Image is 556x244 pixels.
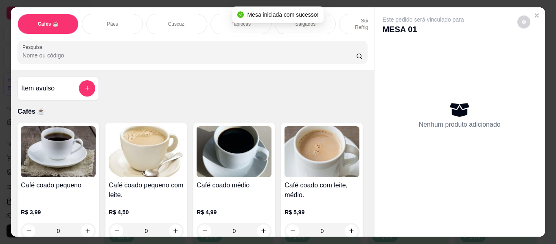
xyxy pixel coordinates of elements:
button: decrease-product-quantity [517,15,530,29]
img: product-image [197,126,271,177]
input: Pesquisa [22,51,356,59]
button: increase-product-quantity [257,224,270,237]
p: Cafés ☕ [38,21,59,27]
p: Este pedido será vinculado para [383,15,464,24]
button: add-separate-item [79,80,95,97]
span: Mesa iniciada com sucesso! [247,11,318,18]
img: product-image [285,126,359,177]
p: R$ 5,99 [285,208,359,216]
h4: Café coado médio [197,180,271,190]
p: MESA 01 [383,24,464,35]
p: Salgados [295,21,315,27]
img: product-image [109,126,184,177]
p: R$ 4,99 [197,208,271,216]
p: Cuscuz. [168,21,186,27]
button: decrease-product-quantity [198,224,211,237]
p: Sucos e Refrigerantes [346,18,393,31]
button: Close [530,9,543,22]
button: increase-product-quantity [169,224,182,237]
p: Tapiocas [232,21,251,27]
p: R$ 4,50 [109,208,184,216]
p: R$ 3,99 [21,208,96,216]
label: Pesquisa [22,44,45,51]
button: decrease-product-quantity [110,224,123,237]
img: product-image [21,126,96,177]
p: Pães [107,21,118,27]
p: Cafés ☕ [18,107,367,117]
h4: Café coado pequeno [21,180,96,190]
button: increase-product-quantity [81,224,94,237]
button: increase-product-quantity [345,224,358,237]
h4: Café coado pequeno com leite. [109,180,184,200]
button: decrease-product-quantity [22,224,35,237]
h4: Café coado com leite, médio. [285,180,359,200]
span: check-circle [237,11,244,18]
p: Nenhum produto adicionado [419,120,501,130]
button: decrease-product-quantity [286,224,299,237]
h4: Item avulso [21,84,55,93]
